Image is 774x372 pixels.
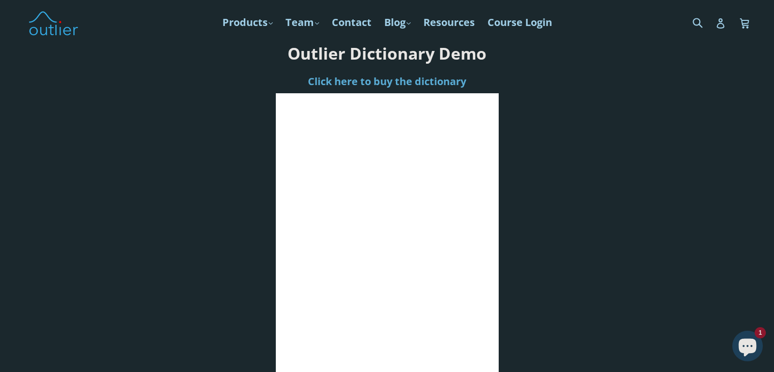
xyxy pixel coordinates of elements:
h1: Outlier Dictionary Demo [198,42,576,64]
a: Click here to buy the dictionary [308,74,466,88]
a: Products [217,13,278,32]
a: Contact [327,13,377,32]
a: Resources [418,13,480,32]
img: Outlier Linguistics [28,8,79,37]
a: Blog [379,13,416,32]
input: Search [690,12,718,33]
a: Course Login [482,13,557,32]
a: Team [280,13,324,32]
inbox-online-store-chat: Shopify online store chat [729,331,766,364]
